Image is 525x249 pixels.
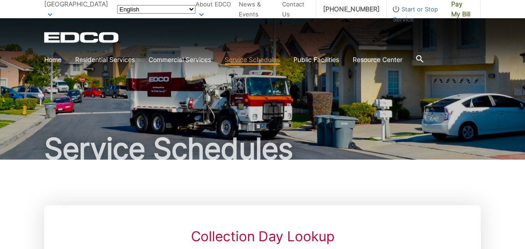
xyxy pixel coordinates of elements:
[293,55,339,65] a: Public Facilities
[149,55,211,65] a: Commercial Services
[117,5,196,14] select: Select a language
[44,134,481,163] h1: Service Schedules
[44,32,120,43] a: EDCD logo. Return to the homepage.
[118,228,407,244] h2: Collection Day Lookup
[75,55,135,65] a: Residential Services
[353,55,402,65] a: Resource Center
[44,55,62,65] a: Home
[225,55,280,65] a: Service Schedules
